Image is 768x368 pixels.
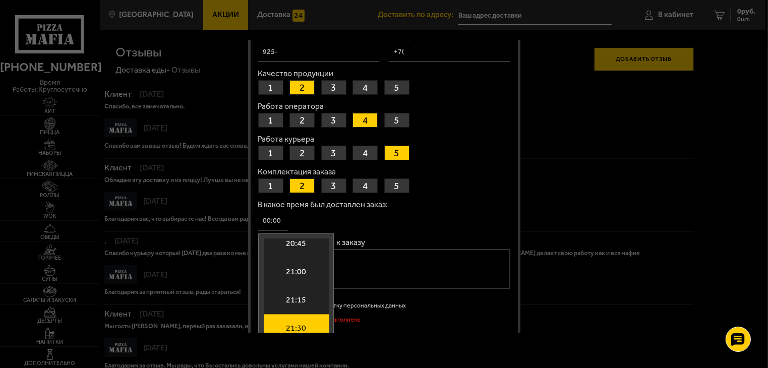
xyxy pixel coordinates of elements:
button: 2 [289,178,315,193]
button: 1 [258,178,283,193]
button: 3 [321,178,346,193]
button: 2 [289,80,315,95]
label: Работа оператора [258,102,510,110]
li: 21:00 [264,258,329,286]
button: 2 [289,113,315,128]
p: Поле должно быть заполнено [278,317,510,323]
button: 1 [258,113,283,128]
label: В какое время был доставлен заказ: [258,201,510,209]
button: 5 [384,113,409,128]
li: 20:45 [264,229,329,258]
input: 925- [258,42,379,62]
label: Согласен на обработку персональных данных [258,298,510,314]
button: 3 [321,146,346,160]
label: Работа курьера [258,135,510,143]
button: 3 [321,113,346,128]
button: 5 [384,146,409,160]
button: 1 [258,146,283,160]
label: Общий комментарий к заказу [258,238,510,247]
button: 4 [352,80,378,95]
button: 5 [384,178,409,193]
li: 21:15 [264,286,329,314]
button: 2 [289,146,315,160]
label: Хочу получить ответ от службы контроля качества [258,330,510,346]
input: +7( [389,42,510,62]
label: Комплектация заказа [258,168,510,176]
input: 00:00 [258,211,288,231]
button: 4 [352,178,378,193]
li: 21:30 [264,314,329,342]
button: 3 [321,80,346,95]
button: 4 [352,113,378,128]
button: 4 [352,146,378,160]
label: Качество продукции [258,70,510,78]
button: 5 [384,80,409,95]
button: 1 [258,80,283,95]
